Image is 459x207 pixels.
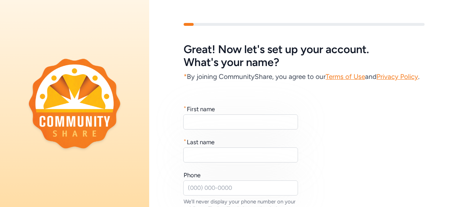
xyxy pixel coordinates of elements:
img: logo [29,58,120,148]
a: Terms of Use [326,72,365,81]
div: Phone [184,171,200,179]
div: What's your name? [184,56,425,69]
div: Great! Now let's set up your account. [184,43,425,56]
div: By joining CommunityShare, you agree to our and . [184,72,425,82]
a: Privacy Policy [377,72,418,81]
div: First name [187,105,215,113]
input: (000) 000-0000 [183,180,298,196]
div: Last name [187,138,214,146]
